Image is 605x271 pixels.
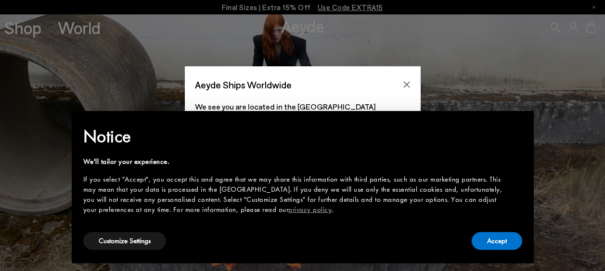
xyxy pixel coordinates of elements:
a: privacy policy [288,205,332,214]
div: We'll tailor your experience. [83,157,507,167]
h2: Notice [83,124,507,149]
span: × [515,118,521,133]
span: Aeyde Ships Worldwide [195,76,292,93]
button: Close [399,77,414,92]
div: If you select "Accept", you accept this and agree that we may share this information with third p... [83,174,507,215]
button: Close this notice [507,114,530,137]
p: We see you are located in the [GEOGRAPHIC_DATA] [195,101,411,112]
button: Customize Settings [83,232,166,250]
button: Accept [472,232,522,250]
